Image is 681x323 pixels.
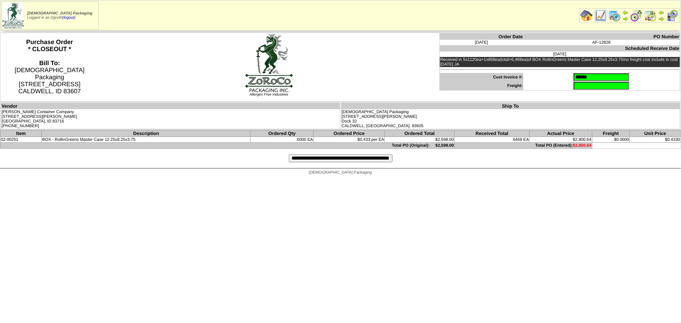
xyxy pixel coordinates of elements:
[666,9,679,22] img: calendarcustomer.gif
[27,11,92,20] span: Logged in as Dgroth
[594,9,607,22] img: line_graph.gif
[341,103,680,110] th: Ship To
[530,130,592,137] th: Actual Price
[440,73,523,82] td: Cust Invoice #:
[0,130,42,137] th: Item
[455,130,530,137] th: Received Total
[385,137,455,143] td: $2,598.00
[440,82,523,91] td: Freight:
[440,40,523,45] td: [DATE]
[309,170,372,175] span: [DEMOGRAPHIC_DATA] Packaging
[440,34,523,40] th: Order Date
[658,16,665,22] img: arrowright.gif
[658,9,665,16] img: arrowleft.gif
[523,34,680,40] th: PO Number
[440,45,680,51] th: Scheduled Receive Date
[608,9,621,22] img: calendarprod.gif
[592,130,630,137] th: Freight
[314,137,385,143] td: $0.433 per EA
[0,137,42,143] td: 02-00251
[42,137,251,143] td: BOX - RollinGreens Master Case 12.25x8.25x3.75
[27,11,92,16] span: [DEMOGRAPHIC_DATA] Packaging
[341,109,680,129] td: [DEMOGRAPHIC_DATA] Packaging [STREET_ADDRESS][PERSON_NAME] Dock 32 CALDWELL, [GEOGRAPHIC_DATA]. 8...
[251,130,314,137] th: Ordered Qty
[42,130,251,137] th: Description
[250,92,288,96] span: Allergen Free Industries
[614,137,629,142] span: $0.0000
[523,40,680,45] td: AF-12828
[440,57,680,67] td: Received in 5x1120ea+1x868ea(total=6,468ea)of BOX RollinGreens Master Case 12.25x8.25x3.75/no fre...
[0,33,99,102] th: Purchase Order * CLOSEOUT *
[245,33,293,92] img: logoBig.jpg
[573,137,591,142] span: $2,800.64
[622,16,629,22] img: arrowright.gif
[644,9,657,22] img: calendarinout.gif
[251,137,314,143] td: 6000 EA
[580,9,593,22] img: home.gif
[455,143,592,149] td: Total PO (Entered):
[62,16,76,20] a: (logout)
[1,109,340,129] td: [PERSON_NAME] Container Company [STREET_ADDRESS][PERSON_NAME] [GEOGRAPHIC_DATA], ID 83716 [PHONE_...
[385,130,455,137] th: Ordered Total
[622,9,629,16] img: arrowleft.gif
[15,60,85,95] span: [DEMOGRAPHIC_DATA] Packaging [STREET_ADDRESS] CALDWELL, ID 83607
[630,130,681,137] th: Unit Price
[314,130,385,137] th: Ordered Price
[2,2,24,28] img: zoroco-logo-small.webp
[0,143,455,149] td: Total PO (Original): $2,598.00
[455,137,530,143] td: 6468 EA
[440,51,680,57] td: [DATE]
[1,103,340,110] th: Vendor
[573,143,591,148] span: $2,800.64
[630,9,643,22] img: calendarblend.gif
[39,60,60,67] strong: Bill To:
[630,137,681,143] td: $0.4330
